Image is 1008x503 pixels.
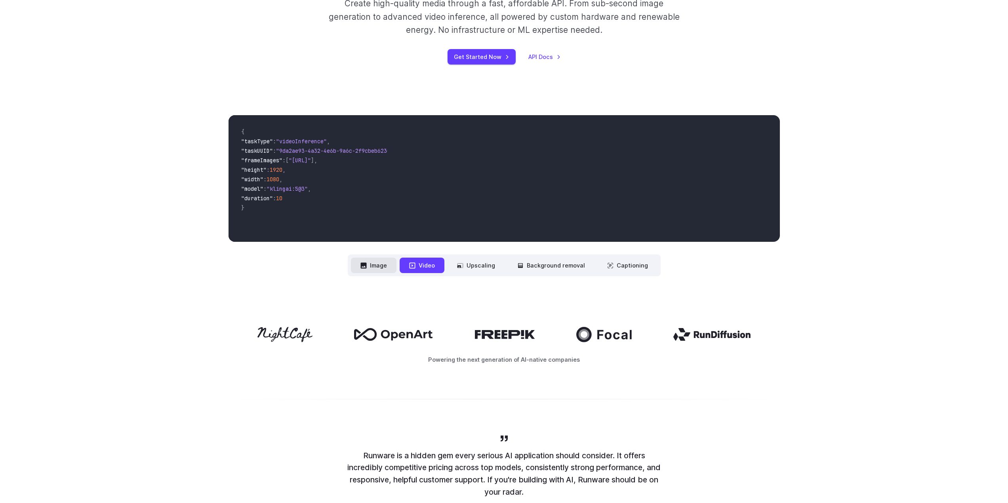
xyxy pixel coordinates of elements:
[229,355,780,364] p: Powering the next generation of AI-native companies
[270,166,282,173] span: 1920
[273,147,276,154] span: :
[241,147,273,154] span: "taskUUID"
[241,128,244,135] span: {
[400,258,444,273] button: Video
[448,49,516,65] a: Get Started Now
[241,138,273,145] span: "taskType"
[241,195,273,202] span: "duration"
[276,195,282,202] span: 10
[351,258,396,273] button: Image
[241,185,263,192] span: "model"
[241,176,263,183] span: "width"
[267,185,308,192] span: "klingai:5@3"
[263,185,267,192] span: :
[263,176,267,183] span: :
[273,195,276,202] span: :
[267,166,270,173] span: :
[346,450,663,498] p: Runware is a hidden gem every serious AI application should consider. It offers incredibly compet...
[314,157,317,164] span: ,
[276,138,327,145] span: "videoInference"
[327,138,330,145] span: ,
[276,147,396,154] span: "9da2ae93-4a32-4e6b-9a6c-2f9cbeb62301"
[267,176,279,183] span: 1080
[241,157,282,164] span: "frameImages"
[311,157,314,164] span: ]
[308,185,311,192] span: ,
[528,52,561,61] a: API Docs
[289,157,311,164] span: "[URL]"
[279,176,282,183] span: ,
[508,258,595,273] button: Background removal
[282,166,286,173] span: ,
[598,258,657,273] button: Captioning
[448,258,505,273] button: Upscaling
[282,157,286,164] span: :
[286,157,289,164] span: [
[241,166,267,173] span: "height"
[241,204,244,211] span: }
[273,138,276,145] span: :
